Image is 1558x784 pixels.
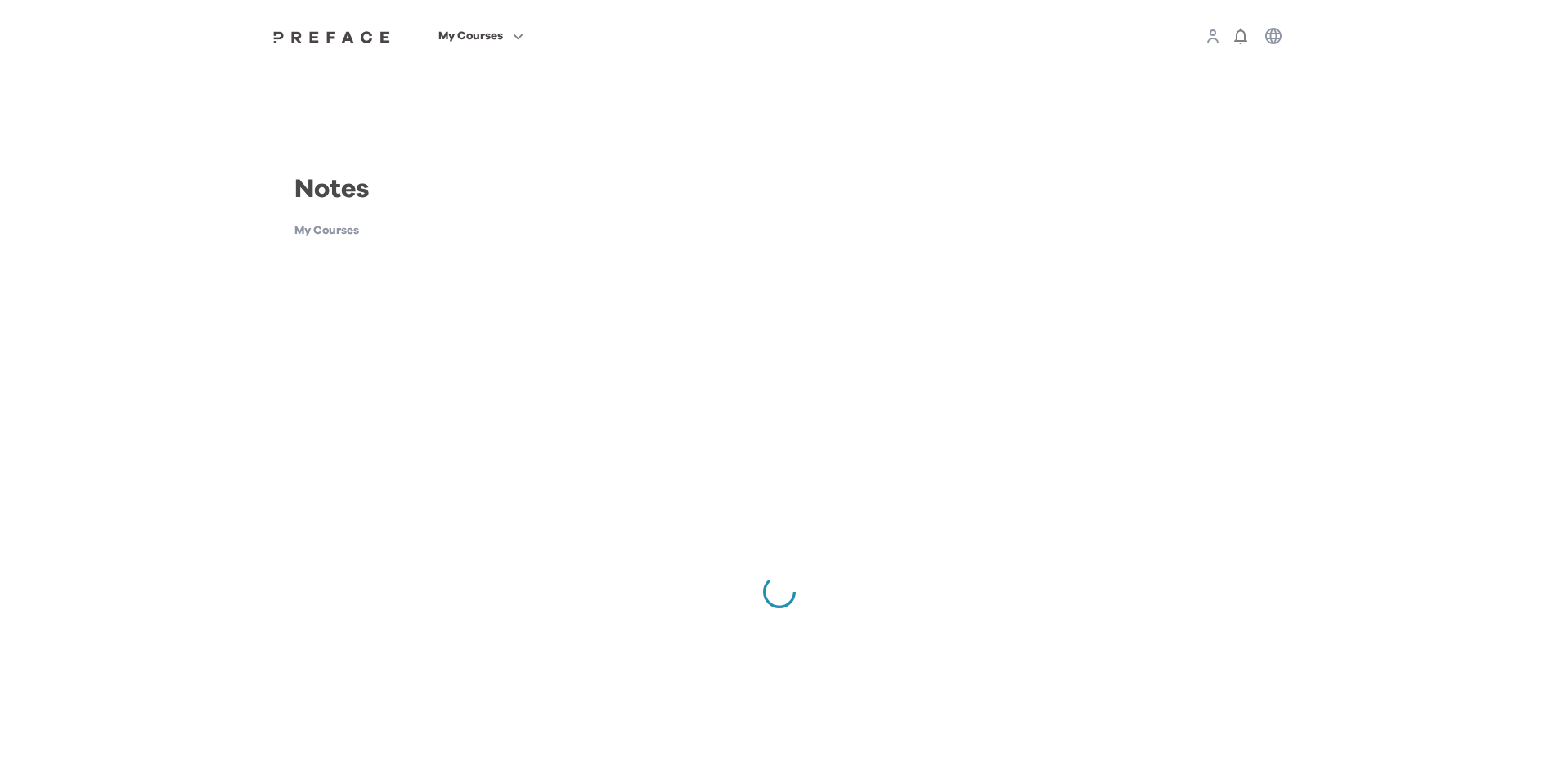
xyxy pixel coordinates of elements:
h1: My Courses [294,222,511,240]
div: Notes [281,170,511,222]
a: Preface Logo [269,29,395,43]
button: My Courses [433,25,528,47]
span: My Courses [438,26,503,46]
img: Preface Logo [269,30,395,43]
